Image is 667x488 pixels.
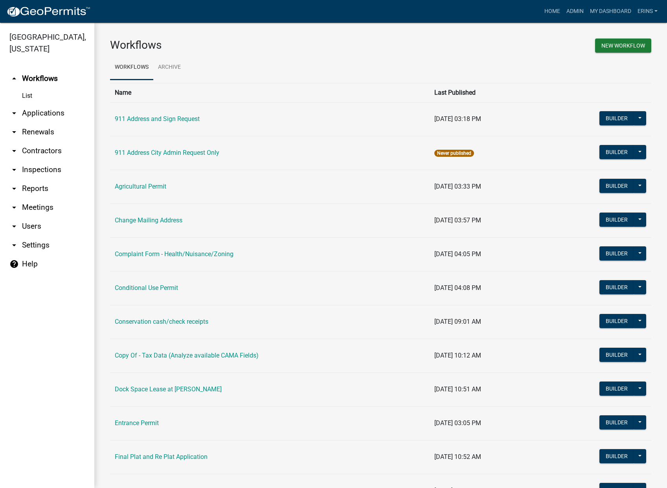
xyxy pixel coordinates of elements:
[153,55,186,80] a: Archive
[599,382,634,396] button: Builder
[541,4,563,19] a: Home
[599,280,634,294] button: Builder
[434,115,481,123] span: [DATE] 03:18 PM
[599,348,634,362] button: Builder
[115,385,222,393] a: Dock Space Lease at [PERSON_NAME]
[434,419,481,427] span: [DATE] 03:05 PM
[9,259,19,269] i: help
[434,250,481,258] span: [DATE] 04:05 PM
[599,415,634,429] button: Builder
[115,183,166,190] a: Agricultural Permit
[9,222,19,231] i: arrow_drop_down
[430,83,540,102] th: Last Published
[599,449,634,463] button: Builder
[434,150,474,157] span: Never published
[434,183,481,190] span: [DATE] 03:33 PM
[9,165,19,174] i: arrow_drop_down
[9,74,19,83] i: arrow_drop_up
[434,352,481,359] span: [DATE] 10:12 AM
[115,149,219,156] a: 911 Address City Admin Request Only
[634,4,661,19] a: erins
[587,4,634,19] a: My Dashboard
[434,453,481,460] span: [DATE] 10:52 AM
[115,115,200,123] a: 911 Address and Sign Request
[599,213,634,227] button: Builder
[9,108,19,118] i: arrow_drop_down
[595,39,651,53] button: New Workflow
[9,127,19,137] i: arrow_drop_down
[563,4,587,19] a: Admin
[434,385,481,393] span: [DATE] 10:51 AM
[9,240,19,250] i: arrow_drop_down
[599,246,634,261] button: Builder
[115,216,182,224] a: Change Mailing Address
[599,179,634,193] button: Builder
[434,284,481,292] span: [DATE] 04:08 PM
[110,55,153,80] a: Workflows
[115,284,178,292] a: Conditional Use Permit
[434,216,481,224] span: [DATE] 03:57 PM
[9,146,19,156] i: arrow_drop_down
[110,83,430,102] th: Name
[115,419,159,427] a: Entrance Permit
[9,203,19,212] i: arrow_drop_down
[9,184,19,193] i: arrow_drop_down
[599,314,634,328] button: Builder
[434,318,481,325] span: [DATE] 09:01 AM
[115,453,208,460] a: Final Plat and Re Plat Application
[115,318,208,325] a: Conservation cash/check receipts
[599,145,634,159] button: Builder
[115,250,233,258] a: Complaint Form - Health/Nuisance/Zoning
[115,352,259,359] a: Copy Of - Tax Data (Analyze available CAMA Fields)
[110,39,375,52] h3: Workflows
[599,111,634,125] button: Builder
